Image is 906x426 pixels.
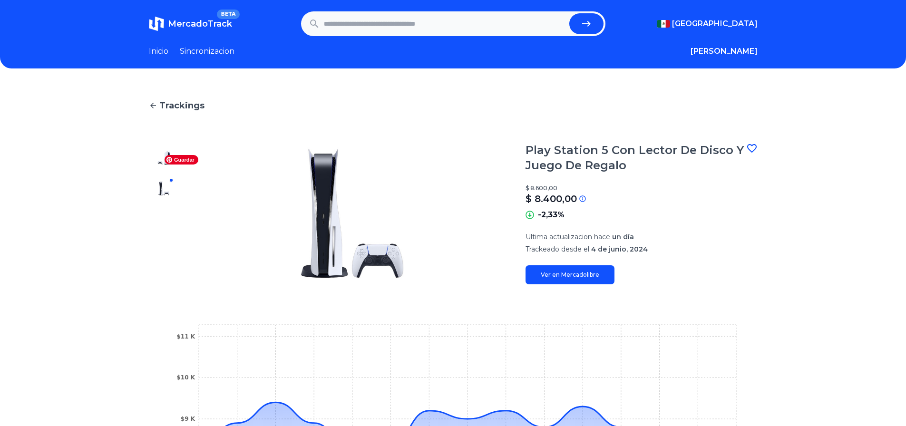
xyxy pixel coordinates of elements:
button: [PERSON_NAME] [691,46,758,57]
tspan: $10 K [176,374,195,381]
span: BETA [217,10,239,19]
img: Play Station 5 Con Lector De Disco Y Juego De Regalo [156,181,172,196]
span: Ultima actualizacion hace [526,232,610,241]
img: Play Station 5 Con Lector De Disco Y Juego De Regalo [198,143,507,284]
span: MercadoTrack [168,19,232,29]
p: $ 8.400,00 [526,192,577,205]
a: Sincronizacion [180,46,234,57]
a: MercadoTrackBETA [149,16,232,31]
img: MercadoTrack [149,16,164,31]
img: Play Station 5 Con Lector De Disco Y Juego De Regalo [156,150,172,165]
span: Trackings [159,99,205,112]
a: Trackings [149,99,758,112]
h1: Play Station 5 Con Lector De Disco Y Juego De Regalo [526,143,746,173]
tspan: $9 K [180,416,195,422]
span: [GEOGRAPHIC_DATA] [672,18,758,29]
a: Inicio [149,46,168,57]
img: Mexico [657,20,670,28]
span: un día [612,232,634,241]
span: Guardar [165,155,198,165]
p: -2,33% [538,209,565,221]
p: $ 8.600,00 [526,184,758,192]
span: Trackeado desde el [526,245,589,253]
a: Ver en Mercadolibre [526,265,614,284]
tspan: $11 K [176,333,195,340]
span: 4 de junio, 2024 [591,245,648,253]
button: [GEOGRAPHIC_DATA] [657,18,758,29]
